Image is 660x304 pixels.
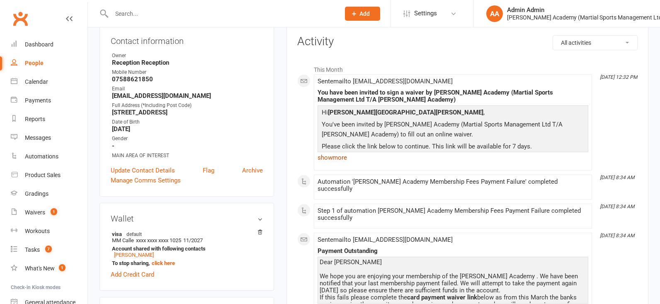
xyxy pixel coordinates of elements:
a: Add Credit Card [111,270,154,280]
a: Workouts [11,222,87,241]
a: Manage Comms Settings [111,175,181,185]
a: [PERSON_NAME] [114,252,154,258]
a: Automations [11,147,87,166]
div: Calendar [25,78,48,85]
a: Calendar [11,73,87,91]
strong: Account shared with following contacts [112,246,259,252]
div: Payments [25,97,51,104]
a: Dashboard [11,35,87,54]
b: card payment waiver link [407,294,477,301]
div: Waivers [25,209,45,216]
div: Product Sales [25,172,61,178]
div: Mobile Number [112,68,263,76]
a: Messages [11,129,87,147]
div: Workouts [25,228,50,234]
h3: Activity [297,35,638,48]
div: What's New [25,265,55,272]
div: Payment Outstanding [318,248,588,255]
i: [DATE] 8:34 AM [600,233,634,238]
h3: Wallet [111,214,263,223]
div: Dashboard [25,41,53,48]
span: 1 [59,264,66,271]
span: Sent email to [EMAIL_ADDRESS][DOMAIN_NAME] [318,78,453,85]
span: If this fails please complete the [320,294,407,301]
div: People [25,60,44,66]
a: Waivers 1 [11,203,87,222]
i: [DATE] 12:32 PM [600,74,637,80]
a: Clubworx [10,8,31,29]
a: click here [152,260,175,266]
strong: Reception Reception [112,59,263,66]
div: Reports [25,116,45,122]
div: Owner [112,52,263,60]
div: Gender [112,135,263,143]
span: default [124,231,144,237]
span: Add [359,10,370,17]
a: Reports [11,110,87,129]
a: show more [318,152,588,163]
li: MM Calle [111,229,263,268]
div: Full Address (*Including Post Code) [112,102,263,109]
div: Gradings [25,190,49,197]
button: Add [345,7,380,21]
h3: Contact information [111,33,263,46]
strong: [STREET_ADDRESS] [112,109,263,116]
a: What's New1 [11,259,87,278]
span: 11/2027 [183,237,203,243]
a: Product Sales [11,166,87,185]
strong: 07588621850 [112,75,263,83]
span: xxxx xxxx xxxx 1025 [136,237,181,243]
p: Please click the link below to continue. This link will be available for 7 days. [320,141,586,153]
span: 1 [51,208,57,215]
p: Hi , [320,107,586,119]
input: Search... [109,8,334,19]
a: Payments [11,91,87,110]
i: [DATE] 8:34 AM [600,204,634,209]
p: You've been invited by [PERSON_NAME] Academy (Martial Sports Management Ltd T/A [PERSON_NAME] Aca... [320,119,586,141]
strong: To stop sharing, [112,260,259,266]
i: [DATE] 8:34 AM [600,175,634,180]
div: Tasks [25,246,40,253]
a: People [11,54,87,73]
strong: - [112,142,263,150]
div: Automation '[PERSON_NAME] Academy Membership Fees Payment Failure' completed successfully [318,178,588,192]
a: Archive [242,165,263,175]
span: 7 [45,246,52,253]
div: Email [112,85,263,93]
a: Gradings [11,185,87,203]
div: You have been invited to sign a waiver by [PERSON_NAME] Academy (Martial Sports Management Ltd T/... [318,89,588,103]
strong: visa [112,231,259,237]
div: Step 1 of automation [PERSON_NAME] Academy Membership Fees Payment Failure completed successfully [318,207,588,221]
strong: [EMAIL_ADDRESS][DOMAIN_NAME] [112,92,263,100]
div: MAIN AREA OF INTEREST [112,152,263,160]
div: Date of Birth [112,118,263,126]
a: Update Contact Details [111,165,175,175]
div: We hope you are enjoying your membership of the [PERSON_NAME] Academy . We have been notified tha... [320,273,586,294]
strong: [DATE] [112,125,263,133]
div: Messages [25,134,51,141]
span: Sent email to [EMAIL_ADDRESS][DOMAIN_NAME] [318,236,453,243]
li: This Month [297,61,638,74]
span: Settings [414,4,437,23]
div: Automations [25,153,58,160]
a: Tasks 7 [11,241,87,259]
a: Flag [203,165,214,175]
strong: [PERSON_NAME][GEOGRAPHIC_DATA][PERSON_NAME] [328,109,483,116]
div: AA [486,5,503,22]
